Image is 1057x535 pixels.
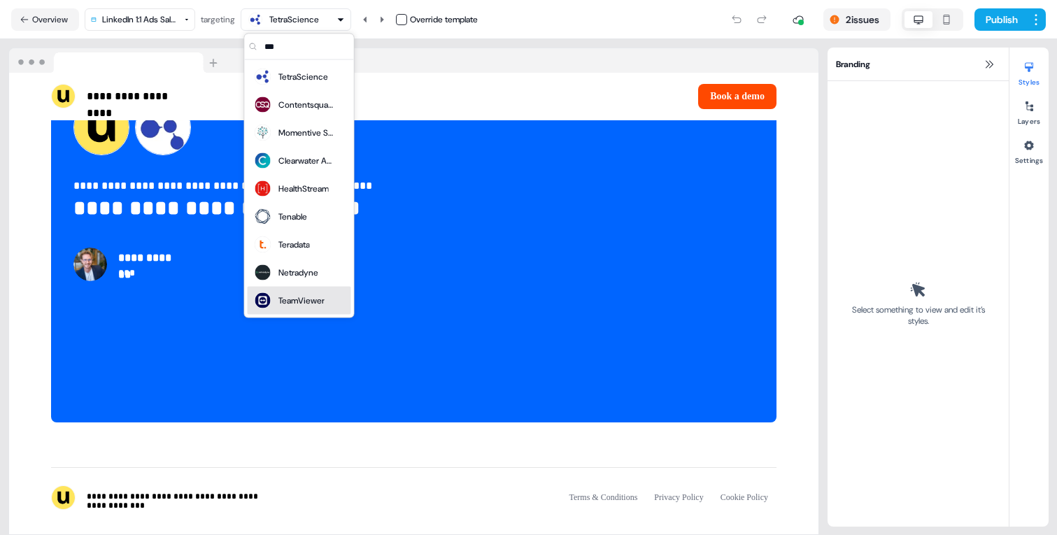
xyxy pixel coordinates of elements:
[278,238,310,252] div: Teradata
[278,210,307,224] div: Tenable
[278,294,325,308] div: TeamViewer
[646,485,711,510] button: Privacy Policy
[823,8,891,31] button: 2issues
[241,8,351,31] button: TetraScience
[269,13,319,27] div: TetraScience
[11,8,79,31] button: Overview
[561,485,777,510] div: Terms & ConditionsPrivacy PolicyCookie Policy
[974,8,1026,31] button: Publish
[712,485,776,510] button: Cookie Policy
[1009,95,1049,126] button: Layers
[102,13,179,27] div: LinkedIn 1:1 Ads Sales Template (APPROVED)
[278,126,334,140] div: Momentive Software
[278,266,318,280] div: Netradyne
[1009,134,1049,165] button: Settings
[9,48,224,73] img: Browser topbar
[410,13,478,27] div: Override template
[828,48,1009,81] div: Branding
[278,70,328,84] div: TetraScience
[278,182,329,196] div: HealthStream
[278,98,334,112] div: Contentsquare
[278,154,334,168] div: Clearwater Analytics
[698,84,776,109] button: Book a demo
[847,304,989,327] div: Select something to view and edit it’s styles.
[73,248,107,281] img: Contact avatar
[420,84,777,109] div: Book a demo
[201,13,235,27] div: targeting
[561,485,646,510] button: Terms & Conditions
[1009,56,1049,87] button: Styles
